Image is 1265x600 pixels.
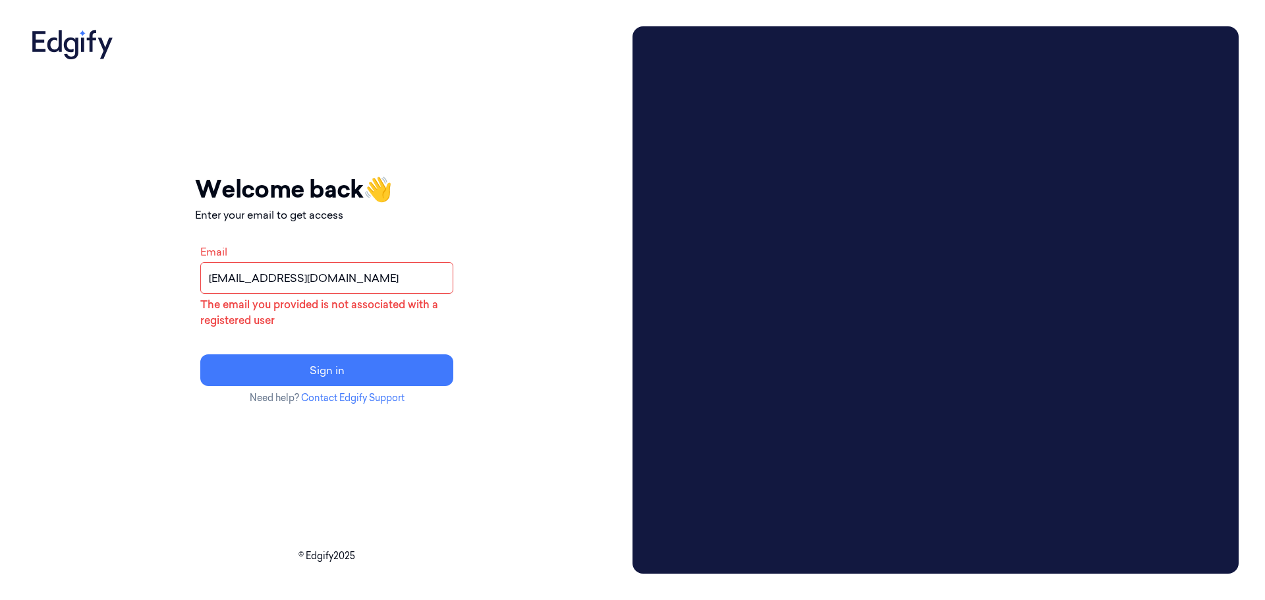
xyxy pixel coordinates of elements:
[200,354,453,386] button: Sign in
[200,262,453,294] input: name@example.com
[195,391,459,405] p: Need help?
[195,171,459,207] h1: Welcome back 👋
[195,207,459,223] p: Enter your email to get access
[301,392,405,404] a: Contact Edgify Support
[200,245,227,258] label: Email
[200,296,453,328] p: The email you provided is not associated with a registered user
[26,549,627,563] p: © Edgify 2025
